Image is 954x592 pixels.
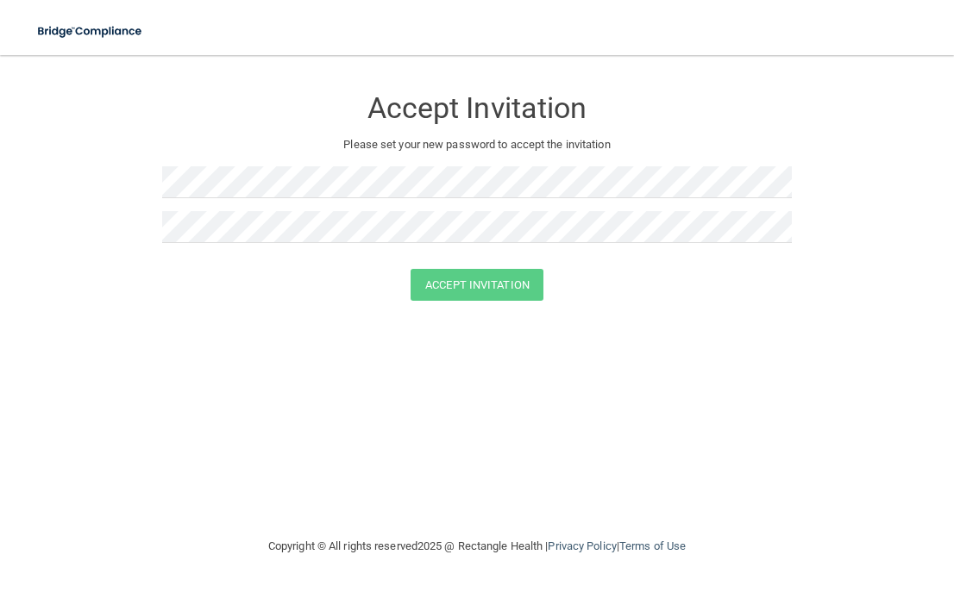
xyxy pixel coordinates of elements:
[619,539,686,552] a: Terms of Use
[411,269,543,301] button: Accept Invitation
[162,92,792,124] h3: Accept Invitation
[175,134,779,155] p: Please set your new password to accept the invitation
[162,519,792,574] div: Copyright © All rights reserved 2025 @ Rectangle Health | |
[548,539,616,552] a: Privacy Policy
[26,14,155,49] img: bridge_compliance_login_screen.278c3ca4.svg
